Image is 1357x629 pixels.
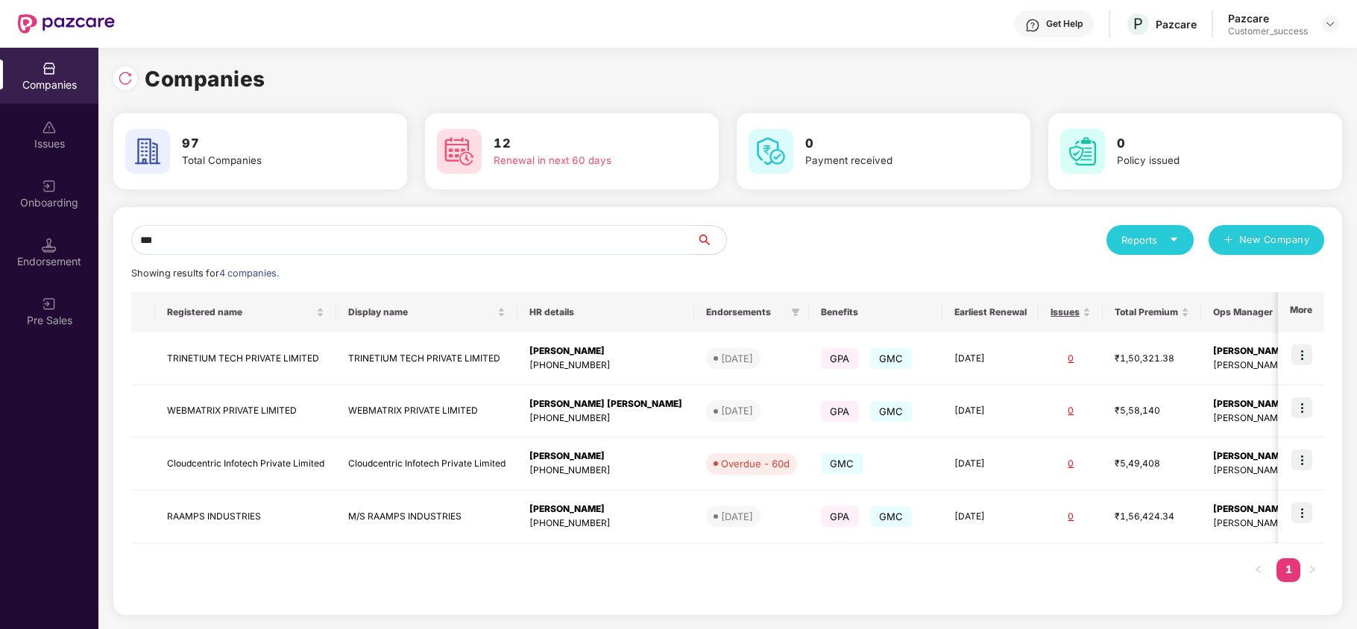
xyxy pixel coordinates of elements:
th: HR details [517,292,694,332]
span: filter [791,308,800,317]
td: M/S RAAMPS INDUSTRIES [336,490,517,543]
td: WEBMATRIX PRIVATE LIMITED [336,385,517,438]
td: TRINETIUM TECH PRIVATE LIMITED [155,332,336,385]
div: [PERSON_NAME] [529,449,682,464]
h3: 0 [805,134,981,154]
th: Issues [1039,292,1103,332]
div: [DATE] [721,509,753,524]
span: search [696,234,726,246]
div: ₹1,50,321.38 [1115,352,1189,366]
span: filter [788,303,803,321]
div: [PHONE_NUMBER] [529,411,682,426]
a: 1 [1276,558,1300,581]
li: Next Page [1300,558,1324,582]
img: svg+xml;base64,PHN2ZyB4bWxucz0iaHR0cDovL3d3dy53My5vcmcvMjAwMC9zdmciIHdpZHRoPSI2MCIgaGVpZ2h0PSI2MC... [125,129,170,174]
img: svg+xml;base64,PHN2ZyBpZD0iSGVscC0zMngzMiIgeG1sbnM9Imh0dHA6Ly93d3cudzMub3JnLzIwMDAvc3ZnIiB3aWR0aD... [1025,18,1040,33]
span: P [1133,15,1143,33]
h3: 12 [494,134,670,154]
span: Endorsements [706,306,785,318]
div: Overdue - 60d [721,456,790,471]
span: left [1254,565,1263,574]
img: svg+xml;base64,PHN2ZyBpZD0iQ29tcGFuaWVzIiB4bWxucz0iaHR0cDovL3d3dy53My5vcmcvMjAwMC9zdmciIHdpZHRoPS... [42,61,57,76]
th: Registered name [155,292,336,332]
div: [PERSON_NAME] [529,502,682,516]
span: GMC [870,348,913,369]
div: Customer_success [1228,25,1308,37]
span: GMC [870,401,913,422]
img: icon [1291,449,1312,470]
span: GPA [821,506,859,527]
span: Total Premium [1115,306,1178,318]
td: TRINETIUM TECH PRIVATE LIMITED [336,332,517,385]
h1: Companies [145,63,265,95]
div: Get Help [1046,18,1083,30]
img: New Pazcare Logo [18,14,115,34]
th: More [1278,292,1324,332]
div: [PHONE_NUMBER] [529,358,682,373]
div: Total Companies [182,153,358,168]
td: [DATE] [942,332,1039,385]
span: Showing results for [131,268,279,279]
img: svg+xml;base64,PHN2ZyB4bWxucz0iaHR0cDovL3d3dy53My5vcmcvMjAwMC9zdmciIHdpZHRoPSI2MCIgaGVpZ2h0PSI2MC... [1060,129,1105,174]
img: svg+xml;base64,PHN2ZyB4bWxucz0iaHR0cDovL3d3dy53My5vcmcvMjAwMC9zdmciIHdpZHRoPSI2MCIgaGVpZ2h0PSI2MC... [437,129,482,174]
div: [DATE] [721,351,753,366]
div: 0 [1051,510,1091,524]
span: Display name [348,306,494,318]
div: [PERSON_NAME] [529,344,682,358]
img: svg+xml;base64,PHN2ZyB3aWR0aD0iMjAiIGhlaWdodD0iMjAiIHZpZXdCb3g9IjAgMCAyMCAyMCIgZmlsbD0ibm9uZSIgeG... [42,179,57,194]
span: GPA [821,348,859,369]
div: [PHONE_NUMBER] [529,516,682,531]
li: Previous Page [1247,558,1271,582]
div: Policy issued [1117,153,1293,168]
h3: 97 [182,134,358,154]
img: svg+xml;base64,PHN2ZyBpZD0iRHJvcGRvd24tMzJ4MzIiIHhtbG5zPSJodHRwOi8vd3d3LnczLm9yZy8yMDAwL3N2ZyIgd2... [1324,18,1336,30]
span: plus [1224,235,1233,247]
td: RAAMPS INDUSTRIES [155,490,336,543]
button: left [1247,558,1271,582]
img: icon [1291,502,1312,523]
button: right [1300,558,1324,582]
th: Earliest Renewal [942,292,1039,332]
span: Issues [1051,306,1080,318]
li: 1 [1276,558,1300,582]
button: plusNew Company [1209,225,1324,255]
button: search [696,225,727,255]
div: 0 [1051,352,1091,366]
td: [DATE] [942,490,1039,543]
td: Cloudcentric Infotech Private Limited [336,437,517,490]
span: caret-down [1169,235,1179,244]
th: Total Premium [1103,292,1201,332]
div: [PERSON_NAME] [PERSON_NAME] [529,397,682,411]
div: ₹1,56,424.34 [1115,510,1189,524]
div: 0 [1051,404,1091,418]
h3: 0 [1117,134,1293,154]
th: Display name [336,292,517,332]
td: [DATE] [942,437,1039,490]
img: icon [1291,397,1312,418]
img: svg+xml;base64,PHN2ZyBpZD0iSXNzdWVzX2Rpc2FibGVkIiB4bWxucz0iaHR0cDovL3d3dy53My5vcmcvMjAwMC9zdmciIH... [42,120,57,135]
div: 0 [1051,457,1091,471]
span: GPA [821,401,859,422]
div: ₹5,58,140 [1115,404,1189,418]
div: [PHONE_NUMBER] [529,464,682,478]
td: WEBMATRIX PRIVATE LIMITED [155,385,336,438]
span: GMC [870,506,913,527]
img: svg+xml;base64,PHN2ZyBpZD0iUmVsb2FkLTMyeDMyIiB4bWxucz0iaHR0cDovL3d3dy53My5vcmcvMjAwMC9zdmciIHdpZH... [118,71,133,86]
div: Reports [1121,233,1179,247]
span: Registered name [167,306,313,318]
img: svg+xml;base64,PHN2ZyB3aWR0aD0iMTQuNSIgaGVpZ2h0PSIxNC41IiB2aWV3Qm94PSIwIDAgMTYgMTYiIGZpbGw9Im5vbm... [42,238,57,253]
img: svg+xml;base64,PHN2ZyB4bWxucz0iaHR0cDovL3d3dy53My5vcmcvMjAwMC9zdmciIHdpZHRoPSI2MCIgaGVpZ2h0PSI2MC... [749,129,793,174]
div: [DATE] [721,403,753,418]
img: svg+xml;base64,PHN2ZyB3aWR0aD0iMjAiIGhlaWdodD0iMjAiIHZpZXdCb3g9IjAgMCAyMCAyMCIgZmlsbD0ibm9uZSIgeG... [42,297,57,312]
div: Payment received [805,153,981,168]
th: Benefits [809,292,942,332]
img: icon [1291,344,1312,365]
td: Cloudcentric Infotech Private Limited [155,437,336,490]
div: Renewal in next 60 days [494,153,670,168]
span: GMC [821,453,863,474]
span: New Company [1239,233,1310,247]
span: 4 companies. [219,268,279,279]
div: ₹5,49,408 [1115,457,1189,471]
td: [DATE] [942,385,1039,438]
div: Pazcare [1228,11,1308,25]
